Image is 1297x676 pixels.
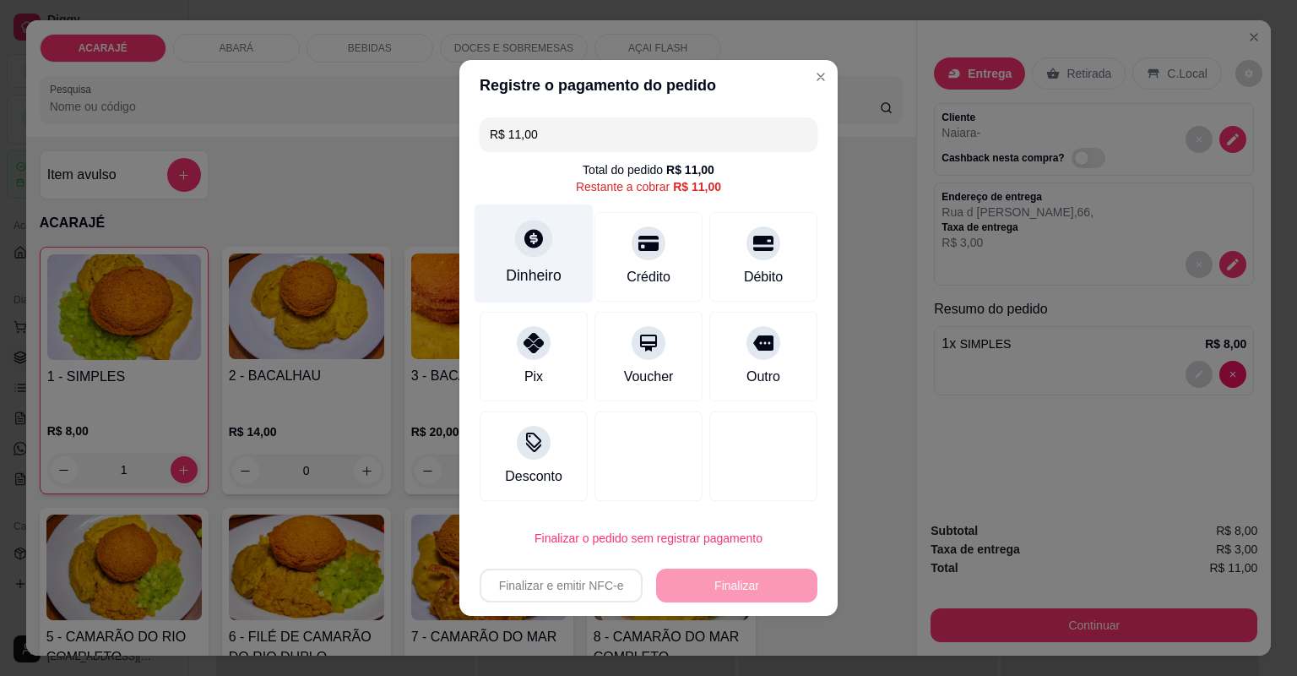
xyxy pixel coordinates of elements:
div: R$ 11,00 [666,161,714,178]
button: Finalizar o pedido sem registrar pagamento [480,521,817,555]
div: Desconto [505,466,562,487]
button: Close [807,63,834,90]
div: Restante a cobrar [576,178,721,195]
div: Outro [746,367,780,387]
div: Pix [524,367,543,387]
header: Registre o pagamento do pedido [459,60,838,111]
div: Crédito [627,267,670,287]
div: Dinheiro [506,264,562,286]
div: Total do pedido [583,161,714,178]
input: Ex.: hambúrguer de cordeiro [490,117,807,151]
div: Débito [744,267,783,287]
div: Voucher [624,367,674,387]
div: R$ 11,00 [673,178,721,195]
